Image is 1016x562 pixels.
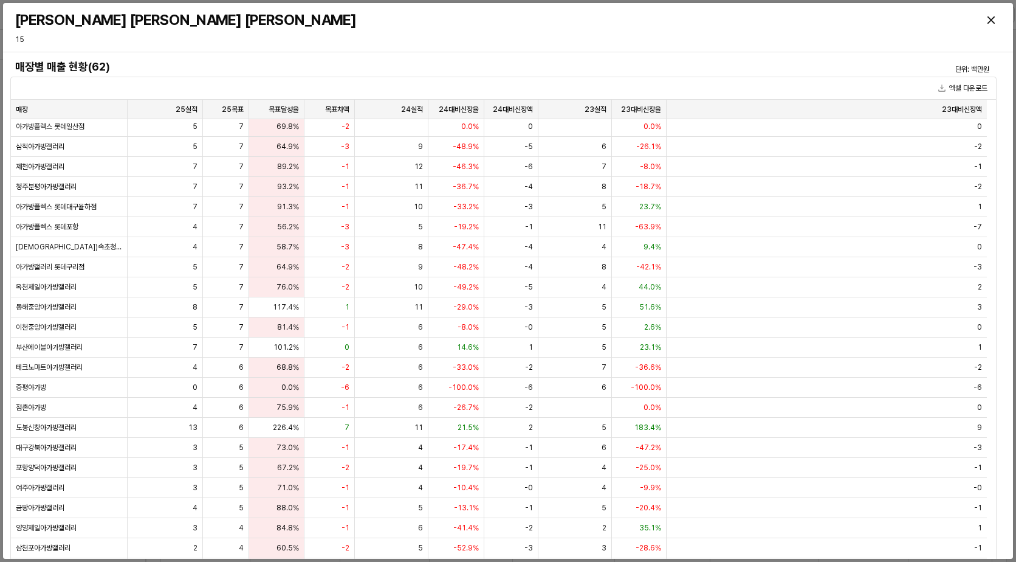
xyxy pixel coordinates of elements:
span: 6 [418,322,423,332]
span: 0.0% [461,122,479,131]
span: 6 [602,443,606,453]
span: 2 [193,543,197,553]
span: -18.7% [636,182,661,192]
span: -1 [342,483,349,493]
span: -2 [974,363,982,372]
p: 15 [15,34,255,45]
span: 25실적 [176,105,197,114]
span: 23대비신장율 [621,105,661,114]
span: 12 [414,162,423,172]
span: -1 [342,503,349,513]
span: -2 [525,523,533,533]
span: -46.3% [453,162,479,172]
span: -2 [525,363,533,372]
span: 4 [602,483,606,493]
span: -28.6% [636,543,661,553]
span: 1 [978,202,982,212]
span: 9.4% [644,242,661,252]
span: 5 [602,202,606,212]
p: 단위: 백만원 [840,64,989,75]
span: 아가방플렉스 롯데대구율하점 [16,202,97,212]
span: -19.7% [453,463,479,473]
span: 청주분평아가방갤러리 [16,182,77,192]
span: 5 [239,463,244,473]
span: 7 [345,423,349,432]
span: 9 [418,142,423,151]
span: 5 [602,423,606,432]
span: 1 [978,342,982,352]
span: -20.4% [636,503,661,513]
span: 목표차액 [325,105,349,114]
span: 7 [239,202,244,212]
span: 3 [193,463,197,473]
span: 25목표 [222,105,244,114]
span: 삼척아가방갤러리 [16,142,64,151]
span: 4 [602,282,606,292]
span: -2 [342,463,349,473]
span: 7 [239,182,244,192]
span: 4 [193,503,197,513]
span: -1 [525,222,533,232]
span: 5 [193,282,197,292]
span: -5 [524,142,533,151]
span: 7 [239,262,244,272]
span: 0 [977,242,982,252]
span: 5 [193,122,197,131]
span: 81.4% [277,322,299,332]
span: 10 [414,202,423,212]
span: 1 [345,302,349,312]
span: 아가방플렉스 롯데포항 [16,222,78,232]
span: 11 [598,222,606,232]
span: 14.6% [457,342,479,352]
span: -1 [342,523,349,533]
span: 0.0% [281,383,299,392]
span: -1 [974,162,982,172]
span: 23.7% [639,202,661,212]
span: -3 [973,443,982,453]
span: 5 [193,262,197,272]
span: 3 [977,302,982,312]
span: 11 [414,182,423,192]
span: 7 [239,302,244,312]
span: 5 [239,483,244,493]
span: 2.6% [644,322,661,332]
span: 3 [602,543,606,553]
span: 9 [977,423,982,432]
span: 금왕아가방갤러리 [16,503,64,513]
span: -26.1% [636,142,661,151]
button: 엑셀 다운로드 [933,81,992,95]
span: 목표달성율 [269,105,299,114]
span: 24실적 [401,105,423,114]
span: 8 [193,302,197,312]
span: 7 [193,162,197,172]
span: 76.0% [276,282,299,292]
span: 5 [602,302,606,312]
span: 5 [418,503,423,513]
span: 5 [239,503,244,513]
span: -17.4% [453,443,479,453]
span: -13.1% [454,503,479,513]
span: 68.8% [276,363,299,372]
span: 5 [602,503,606,513]
span: 24대비신장율 [439,105,479,114]
span: -2 [525,403,533,412]
span: -0 [524,483,533,493]
span: -4 [524,242,533,252]
span: 7 [239,162,244,172]
span: 7 [602,162,606,172]
span: -52.9% [453,543,479,553]
span: -47.4% [453,242,479,252]
span: 6 [602,383,606,392]
span: 8 [418,242,423,252]
span: 점촌아가방 [16,403,46,412]
span: 88.0% [276,503,299,513]
span: -1 [342,443,349,453]
span: 23.1% [640,342,661,352]
span: 0 [193,383,197,392]
span: 동해중앙아가방갤러리 [16,302,77,312]
span: 8 [602,262,606,272]
span: 13 [188,423,197,432]
span: 6 [418,523,423,533]
span: 101.2% [273,342,299,352]
span: -1 [342,403,349,412]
